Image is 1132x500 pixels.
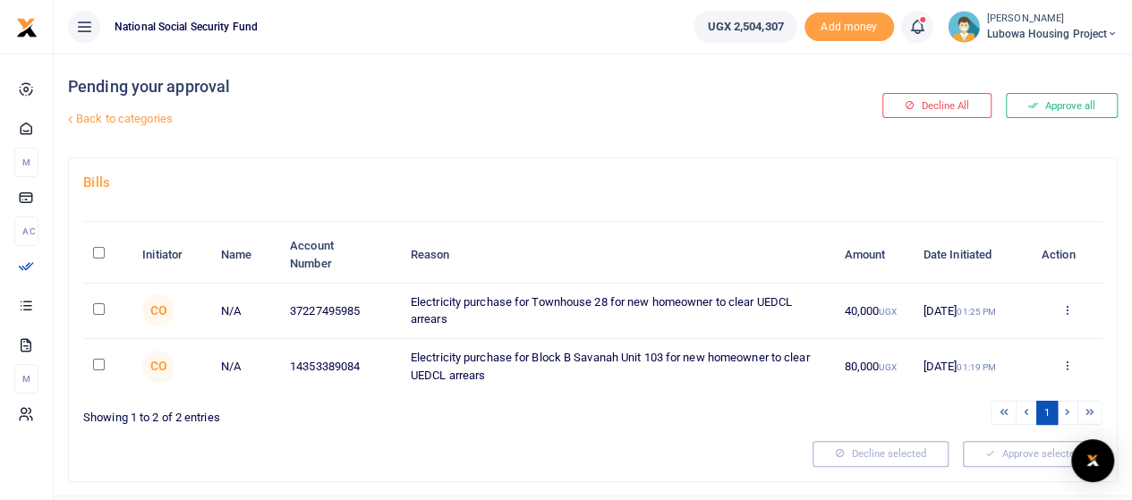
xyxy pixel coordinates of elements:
[957,362,996,372] small: 01:19 PM
[879,362,896,372] small: UGX
[280,339,401,394] td: 14353389084
[987,26,1118,42] span: Lubowa Housing Project
[142,294,174,326] span: Collins Oduka
[211,339,280,394] td: N/A
[132,227,211,283] th: Initiator: activate to sort column ascending
[694,11,796,43] a: UGX 2,504,307
[987,12,1118,27] small: [PERSON_NAME]
[64,104,763,134] a: Back to categories
[913,284,1031,339] td: [DATE]
[401,339,835,394] td: Electricity purchase for Block B Savanah Unit 103 for new homeowner to clear UEDCL arrears
[834,284,913,339] td: 40,000
[107,19,265,35] span: National Social Security Fund
[14,364,38,394] li: M
[834,339,913,394] td: 80,000
[882,93,992,118] button: Decline All
[280,227,401,283] th: Account Number: activate to sort column ascending
[948,11,980,43] img: profile-user
[707,18,783,36] span: UGX 2,504,307
[948,11,1118,43] a: profile-user [PERSON_NAME] Lubowa Housing Project
[913,227,1031,283] th: Date Initiated: activate to sort column ascending
[83,173,1102,192] h4: Bills
[879,307,896,317] small: UGX
[211,227,280,283] th: Name: activate to sort column ascending
[14,148,38,177] li: M
[211,284,280,339] td: N/A
[83,227,132,283] th: : activate to sort column descending
[1031,227,1102,283] th: Action: activate to sort column ascending
[1036,401,1058,425] a: 1
[804,19,894,32] a: Add money
[913,339,1031,394] td: [DATE]
[804,13,894,42] li: Toup your wallet
[401,227,835,283] th: Reason: activate to sort column ascending
[686,11,804,43] li: Wallet ballance
[83,399,586,427] div: Showing 1 to 2 of 2 entries
[16,20,38,33] a: logo-small logo-large logo-large
[957,307,996,317] small: 01:25 PM
[142,351,174,383] span: Collins Oduka
[804,13,894,42] span: Add money
[14,216,38,246] li: Ac
[280,284,401,339] td: 37227495985
[68,77,763,97] h4: Pending your approval
[834,227,913,283] th: Amount: activate to sort column ascending
[16,17,38,38] img: logo-small
[1071,439,1114,482] div: Open Intercom Messenger
[401,284,835,339] td: Electricity purchase for Townhouse 28 for new homeowner to clear UEDCL arrears
[1006,93,1118,118] button: Approve all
